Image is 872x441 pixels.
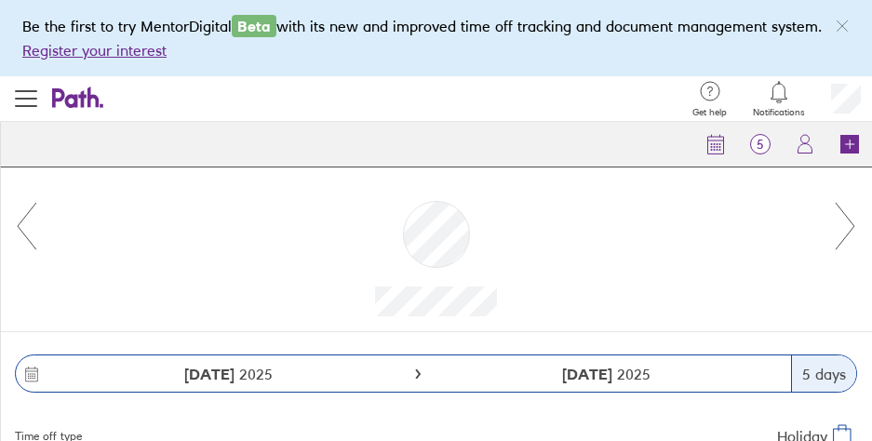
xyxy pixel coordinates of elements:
span: 5 [738,137,783,152]
div: 5 days [791,355,856,392]
strong: [DATE] [184,365,235,383]
strong: [DATE] [562,365,617,383]
button: Register your interest [22,39,167,61]
span: 2025 [184,366,273,382]
a: Notifications [753,79,805,118]
div: Be the first to try MentorDigital with its new and improved time off tracking and document manage... [22,15,850,61]
span: Get help [692,107,727,118]
span: Notifications [753,107,805,118]
span: Beta [232,15,276,37]
a: 5 [738,122,783,167]
span: 2025 [562,366,651,382]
